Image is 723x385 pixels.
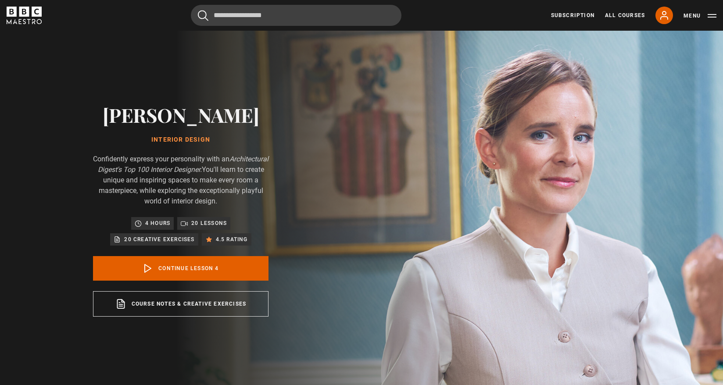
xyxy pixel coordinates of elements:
[7,7,42,24] svg: BBC Maestro
[145,219,170,228] p: 4 hours
[191,219,227,228] p: 20 lessons
[191,5,401,26] input: Search
[93,256,268,281] a: Continue lesson 4
[198,10,208,21] button: Submit the search query
[93,136,268,143] h1: Interior Design
[93,291,268,317] a: Course notes & creative exercises
[124,235,194,244] p: 20 creative exercises
[684,11,716,20] button: Toggle navigation
[93,103,268,126] h2: [PERSON_NAME]
[93,154,268,207] p: Confidently express your personality with an You'll learn to create unique and inspiring spaces t...
[605,11,645,19] a: All Courses
[216,235,248,244] p: 4.5 rating
[551,11,594,19] a: Subscription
